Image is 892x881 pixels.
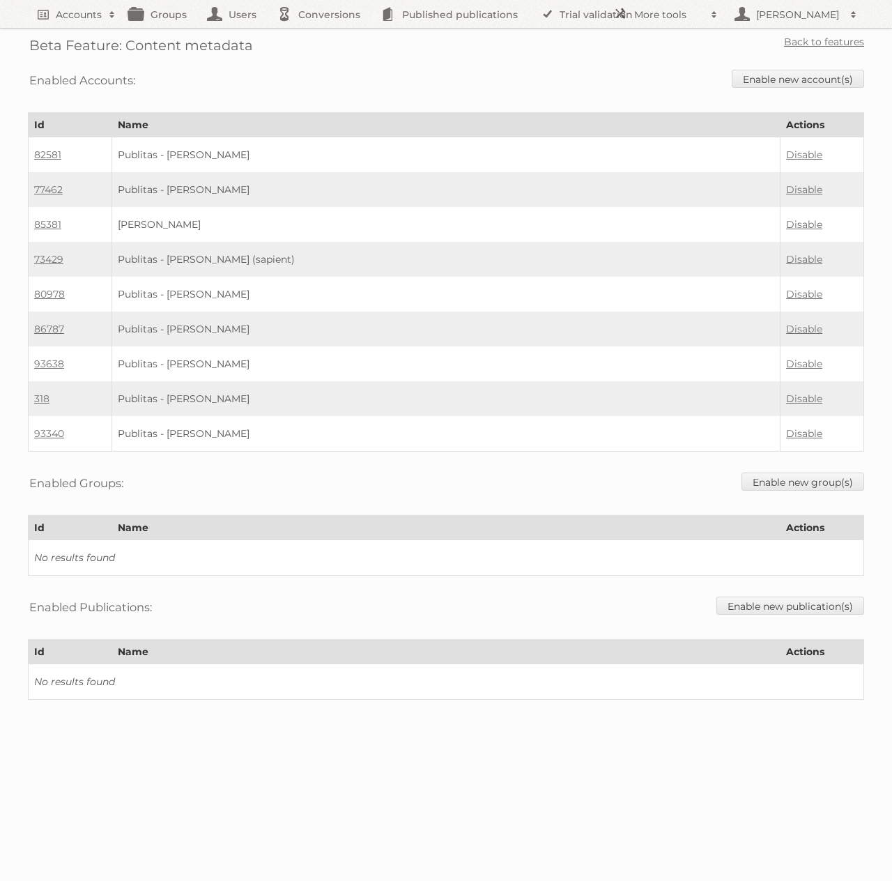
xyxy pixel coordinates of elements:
h2: [PERSON_NAME] [753,8,843,22]
h2: Accounts [56,8,102,22]
a: 93638 [34,358,64,370]
a: Disable [786,427,822,440]
a: 77462 [34,183,63,196]
a: 85381 [34,218,61,231]
td: Publitas - [PERSON_NAME] [111,137,780,173]
td: Publitas - [PERSON_NAME] [111,312,780,346]
h3: Enabled Accounts: [29,70,135,91]
a: Disable [786,183,822,196]
th: Name [111,640,780,664]
h3: Enabled Groups: [29,473,123,493]
a: 73429 [34,253,63,266]
i: No results found [34,675,115,688]
a: Back to features [784,36,864,48]
a: Disable [786,323,822,335]
a: 93340 [34,427,64,440]
td: Publitas - [PERSON_NAME] [111,346,780,381]
a: Disable [786,218,822,231]
h2: More tools [634,8,704,22]
th: Id [29,516,112,540]
a: Enable new account(s) [732,70,864,88]
a: Disable [786,288,822,300]
td: Publitas - [PERSON_NAME] [111,381,780,416]
th: Id [29,640,112,664]
th: Id [29,113,112,137]
a: Disable [786,148,822,161]
a: Enable new group(s) [741,473,864,491]
h3: Enabled Publications: [29,597,152,618]
a: 82581 [34,148,61,161]
i: No results found [34,551,115,564]
a: Disable [786,358,822,370]
th: Name [111,516,780,540]
th: Actions [780,640,864,664]
a: 318 [34,392,49,405]
td: Publitas - [PERSON_NAME] (sapient) [111,242,780,277]
a: Disable [786,253,822,266]
a: Disable [786,392,822,405]
h2: Beta Feature: Content metadata [29,35,253,56]
th: Name [111,113,780,137]
td: Publitas - [PERSON_NAME] [111,277,780,312]
th: Actions [780,516,864,540]
th: Actions [780,113,864,137]
td: Publitas - [PERSON_NAME] [111,416,780,452]
a: 80978 [34,288,65,300]
a: Enable new publication(s) [716,597,864,615]
td: Publitas - [PERSON_NAME] [111,172,780,207]
a: 86787 [34,323,64,335]
td: [PERSON_NAME] [111,207,780,242]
